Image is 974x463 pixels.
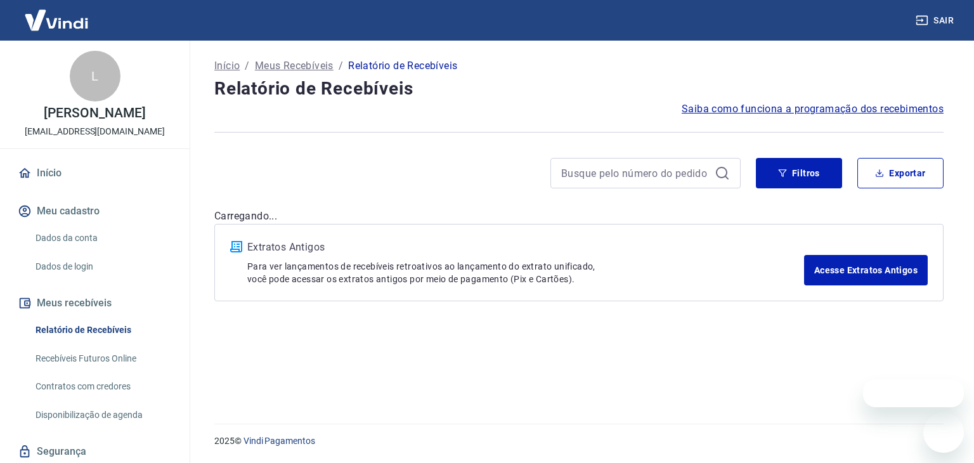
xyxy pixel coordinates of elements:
p: Carregando... [214,209,944,224]
a: Saiba como funciona a programação dos recebimentos [682,101,944,117]
p: Extratos Antigos [247,240,804,255]
button: Filtros [756,158,842,188]
a: Disponibilização de agenda [30,402,174,428]
p: [EMAIL_ADDRESS][DOMAIN_NAME] [25,125,165,138]
p: / [339,58,343,74]
button: Meu cadastro [15,197,174,225]
button: Sair [913,9,959,32]
button: Meus recebíveis [15,289,174,317]
div: L [70,51,120,101]
a: Dados da conta [30,225,174,251]
a: Início [15,159,174,187]
h4: Relatório de Recebíveis [214,76,944,101]
a: Contratos com credores [30,374,174,400]
a: Vindi Pagamentos [243,436,315,446]
img: Vindi [15,1,98,39]
a: Início [214,58,240,74]
p: Para ver lançamentos de recebíveis retroativos ao lançamento do extrato unificado, você pode aces... [247,260,804,285]
p: Relatório de Recebíveis [348,58,457,74]
button: Exportar [857,158,944,188]
p: [PERSON_NAME] [44,107,145,120]
iframe: Botão para abrir a janela de mensagens [923,412,964,453]
img: ícone [230,241,242,252]
a: Recebíveis Futuros Online [30,346,174,372]
a: Dados de login [30,254,174,280]
iframe: Mensagem da empresa [863,379,964,407]
a: Meus Recebíveis [255,58,334,74]
a: Acesse Extratos Antigos [804,255,928,285]
input: Busque pelo número do pedido [561,164,710,183]
p: / [245,58,249,74]
a: Relatório de Recebíveis [30,317,174,343]
p: 2025 © [214,434,944,448]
